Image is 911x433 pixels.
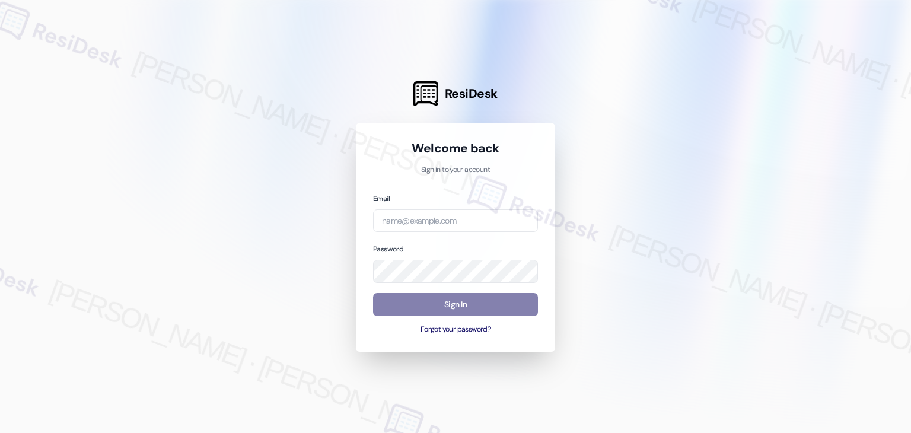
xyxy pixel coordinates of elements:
button: Sign In [373,293,538,316]
label: Password [373,244,403,254]
img: ResiDesk Logo [413,81,438,106]
p: Sign in to your account [373,165,538,176]
button: Forgot your password? [373,324,538,335]
span: ResiDesk [445,85,498,102]
label: Email [373,194,390,203]
input: name@example.com [373,209,538,233]
h1: Welcome back [373,140,538,157]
